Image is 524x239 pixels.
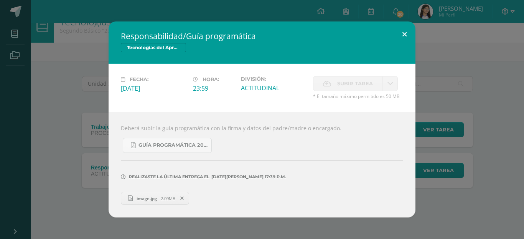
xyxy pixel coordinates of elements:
[133,196,161,201] span: image.jpg
[313,93,403,100] span: * El tamaño máximo permitido es 50 MB
[138,142,208,148] span: Guía Programática 2025 bloque III TAC2.pdf
[241,76,307,82] label: División:
[121,43,186,52] span: Tecnologías del Aprendizaje y la Comunicación
[193,84,235,93] div: 23:59
[161,196,175,201] span: 2.09MB
[313,76,383,91] label: La fecha de entrega ha expirado
[123,138,212,153] a: Guía Programática 2025 bloque III TAC2.pdf
[337,76,373,91] span: Subir tarea
[241,84,307,92] div: ACTITUDINAL
[121,84,187,93] div: [DATE]
[121,31,403,41] h2: Responsabilidad/Guía programática
[203,76,219,82] span: Hora:
[129,174,209,179] span: Realizaste la última entrega el
[109,112,415,217] div: Deberá subir la guía programática con la firma y datos del padre/madre o encargado.
[176,194,189,202] span: Remover entrega
[121,192,189,205] a: image.jpg 2.09MB
[130,76,148,82] span: Fecha:
[394,22,415,48] button: Close (Esc)
[383,76,398,91] a: La fecha de entrega ha expirado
